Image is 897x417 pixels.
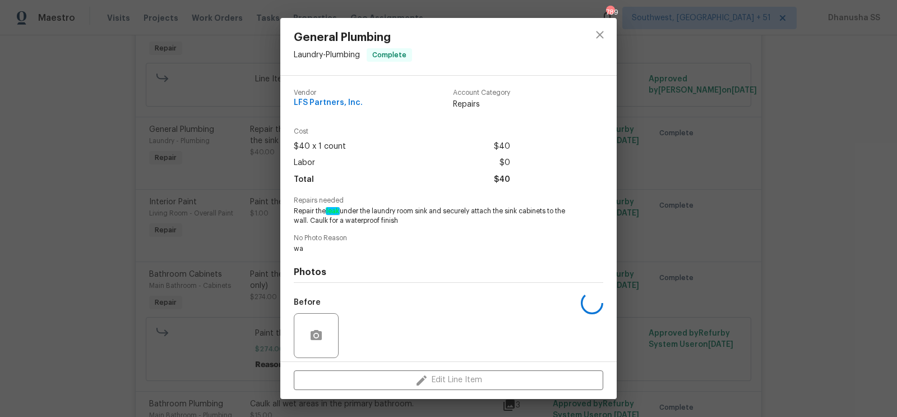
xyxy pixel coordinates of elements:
[326,207,340,215] em: leak
[453,89,510,97] span: Account Category
[294,207,572,226] span: Repair the under the laundry room sink and securely attach the sink cabinets to the wall. Caulk f...
[500,155,510,171] span: $0
[294,235,603,242] span: No Photo Reason
[294,172,314,188] span: Total
[453,99,510,110] span: Repairs
[586,21,613,48] button: close
[294,197,603,204] span: Repairs needed
[294,299,321,306] h5: Before
[294,139,346,155] span: $40 x 1 count
[494,172,510,188] span: $40
[294,89,363,97] span: Vendor
[294,267,603,278] h4: Photos
[494,139,510,155] span: $40
[294,244,572,254] span: wa
[294,155,315,171] span: Labor
[294,51,360,59] span: Laundry - Plumbing
[294,128,510,135] span: Cost
[606,7,614,18] div: 789
[294,31,412,44] span: General Plumbing
[368,49,411,61] span: Complete
[294,99,363,107] span: LFS Partners, Inc.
